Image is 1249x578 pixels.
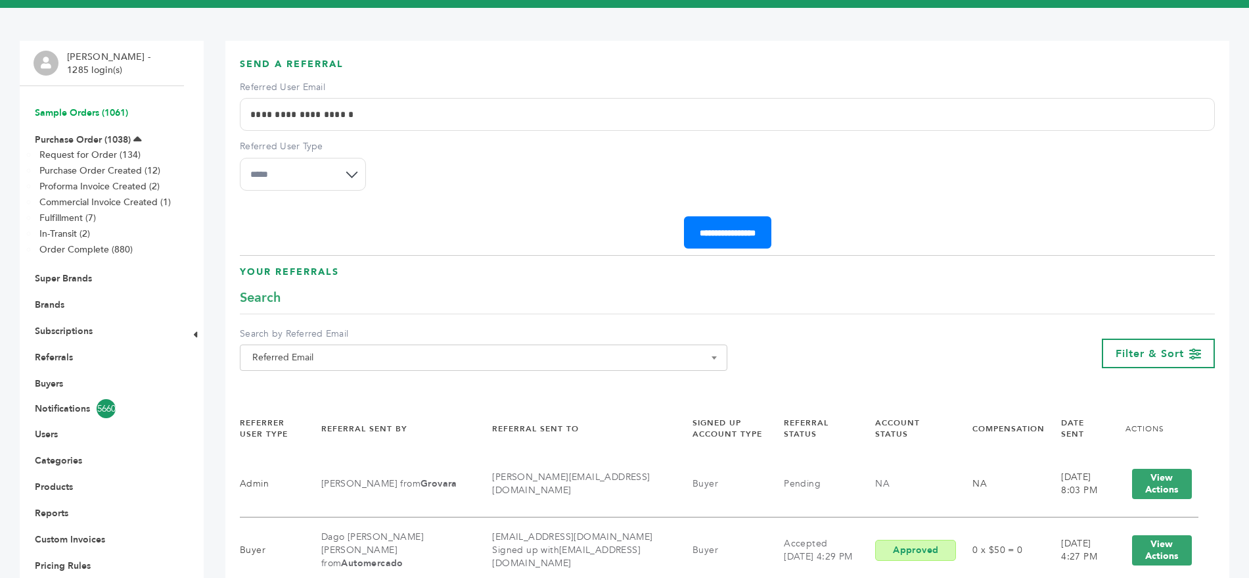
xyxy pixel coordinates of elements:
[693,477,718,490] a: Buyer
[956,451,1045,518] td: NA
[240,140,366,153] label: Referred User Type
[34,51,58,76] img: profile.png
[97,399,116,418] span: 5660
[35,377,63,390] a: Buyers
[67,51,154,76] li: [PERSON_NAME] - 1285 login(s)
[39,243,133,256] a: Order Complete (880)
[875,418,920,439] a: ACCOUNT STATUS
[341,557,403,569] b: Automercado
[39,149,141,161] a: Request for Order (134)
[35,481,73,493] a: Products
[35,428,58,441] a: Users
[1132,535,1192,566] button: View Actions
[39,212,96,224] a: Fulfillment (7)
[35,107,128,119] a: Sample Orders (1061)
[693,544,718,556] a: Buyer
[321,477,457,490] a: [PERSON_NAME] from
[1061,537,1097,563] span: [DATE] 4:27 PM
[240,58,1215,81] h3: Send A Referral
[492,531,652,569] a: [EMAIL_ADDRESS][DOMAIN_NAME]
[35,399,169,418] a: Notifications5660
[693,418,762,439] a: SIGNED UP ACCOUNT TYPE
[39,196,171,208] a: Commercial Invoice Created (1)
[321,423,407,434] a: REFERRAL SENT BY
[972,423,1045,434] a: COMPENSATION
[240,451,305,518] td: Admin
[240,418,288,439] a: REFERRER USER TYPE
[35,560,91,572] a: Pricing Rules
[321,531,424,569] a: Dago [PERSON_NAME] [PERSON_NAME] from
[1116,347,1184,361] span: Filter & Sort
[35,133,131,146] a: Purchase Order (1038)
[35,351,73,364] a: Referrals
[875,477,890,490] a: NA
[1109,406,1198,451] th: Actions
[39,180,160,193] a: Proforma Invoice Created (2)
[1061,418,1084,439] a: DATE SENT
[492,471,650,496] a: [PERSON_NAME][EMAIL_ADDRESS][DOMAIN_NAME]
[784,477,821,490] a: Pending
[240,266,1215,289] h3: Your Referrals
[492,423,579,434] a: REFERRAL SENT TO
[240,289,281,307] span: Search
[492,544,641,569] span: Signed up with [EMAIL_ADDRESS][DOMAIN_NAME]
[784,418,829,439] a: REFERRAL STATUS
[784,537,853,563] a: Accepted [DATE] 4:29 PM
[35,325,93,337] a: Subscriptions
[240,81,1215,94] label: Referred User Email
[35,533,105,546] a: Custom Invoices
[247,349,720,367] span: Referred Email
[420,477,457,490] b: Grovara
[240,327,727,341] label: Search by Referred Email
[35,507,68,519] a: Reports
[35,454,82,467] a: Categories
[35,299,64,311] a: Brands
[39,228,90,240] a: In-Transit (2)
[35,272,92,285] a: Super Brands
[39,164,160,177] a: Purchase Order Created (12)
[240,345,727,371] span: Referred Email
[875,540,956,561] div: Approved
[1132,469,1192,499] button: View Actions
[1061,471,1097,496] span: [DATE] 8:03 PM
